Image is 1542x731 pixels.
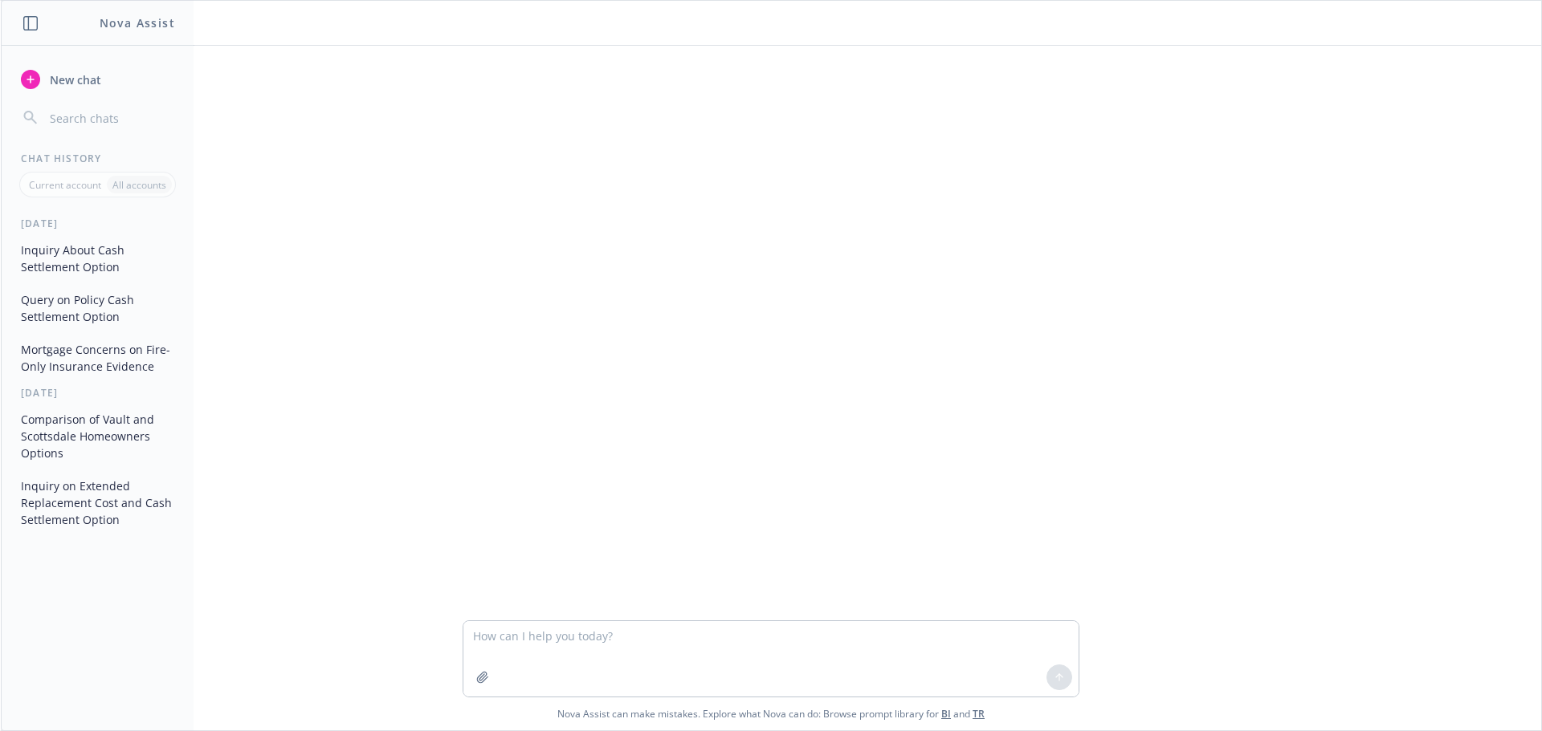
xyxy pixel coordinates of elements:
[14,336,181,380] button: Mortgage Concerns on Fire-Only Insurance Evidence
[14,473,181,533] button: Inquiry on Extended Replacement Cost and Cash Settlement Option
[100,14,175,31] h1: Nova Assist
[2,217,194,230] div: [DATE]
[941,707,951,721] a: BI
[14,406,181,466] button: Comparison of Vault and Scottsdale Homeowners Options
[14,65,181,94] button: New chat
[14,237,181,280] button: Inquiry About Cash Settlement Option
[14,286,181,330] button: Query on Policy Cash Settlement Option
[47,71,101,88] span: New chat
[7,697,1535,730] span: Nova Assist can make mistakes. Explore what Nova can do: Browse prompt library for and
[29,178,101,192] p: Current account
[112,178,166,192] p: All accounts
[2,152,194,165] div: Chat History
[2,386,194,400] div: [DATE]
[973,707,985,721] a: TR
[47,107,174,129] input: Search chats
